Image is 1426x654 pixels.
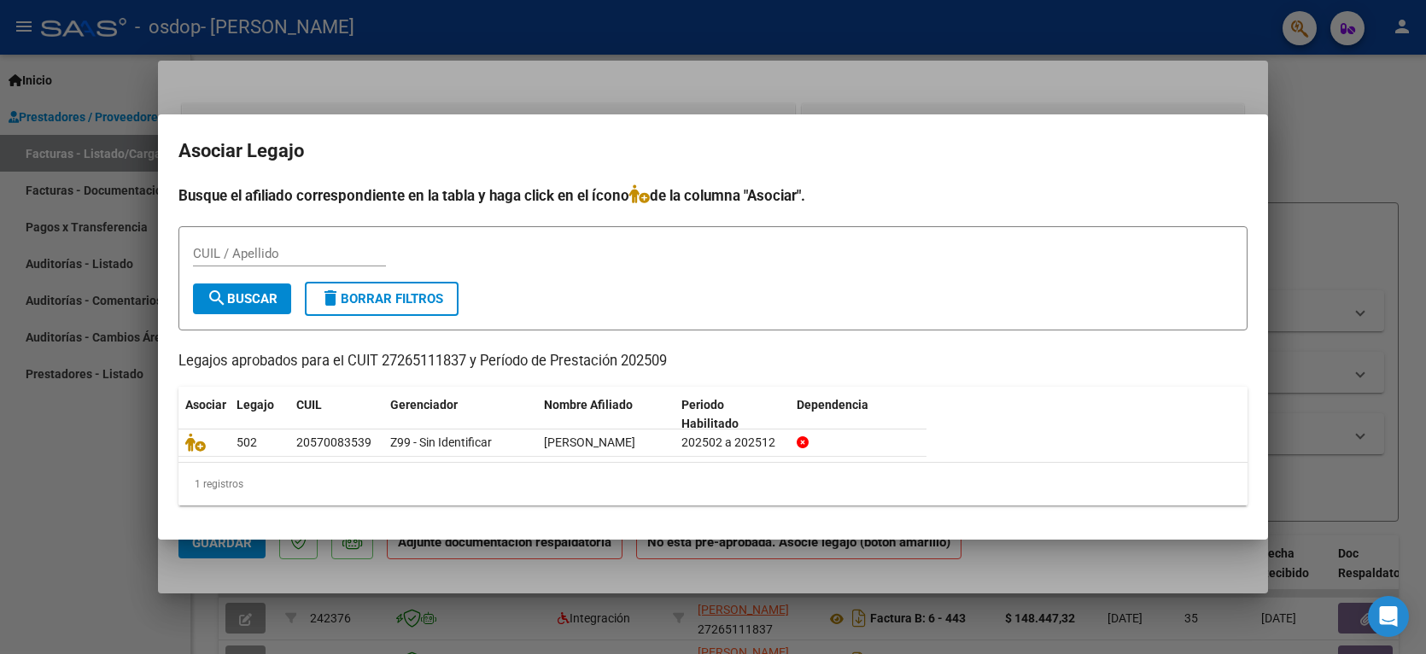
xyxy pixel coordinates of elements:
div: 202502 a 202512 [681,433,783,453]
span: Dependencia [797,398,868,412]
span: 502 [237,435,257,449]
datatable-header-cell: Dependencia [790,387,927,443]
span: Periodo Habilitado [681,398,739,431]
button: Buscar [193,283,291,314]
div: 1 registros [178,463,1248,505]
datatable-header-cell: CUIL [289,387,383,443]
span: Legajo [237,398,274,412]
button: Borrar Filtros [305,282,459,316]
h4: Busque el afiliado correspondiente en la tabla y haga click en el ícono de la columna "Asociar". [178,184,1248,207]
datatable-header-cell: Nombre Afiliado [537,387,675,443]
span: ALVAREZ SANCHEZ PAULO BENICIO [544,435,635,449]
span: Nombre Afiliado [544,398,633,412]
span: Borrar Filtros [320,291,443,307]
span: Asociar [185,398,226,412]
span: Buscar [207,291,278,307]
datatable-header-cell: Legajo [230,387,289,443]
p: Legajos aprobados para el CUIT 27265111837 y Período de Prestación 202509 [178,351,1248,372]
div: Open Intercom Messenger [1368,596,1409,637]
div: 20570083539 [296,433,371,453]
span: Z99 - Sin Identificar [390,435,492,449]
datatable-header-cell: Periodo Habilitado [675,387,790,443]
mat-icon: delete [320,288,341,308]
span: Gerenciador [390,398,458,412]
mat-icon: search [207,288,227,308]
datatable-header-cell: Gerenciador [383,387,537,443]
datatable-header-cell: Asociar [178,387,230,443]
span: CUIL [296,398,322,412]
h2: Asociar Legajo [178,135,1248,167]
